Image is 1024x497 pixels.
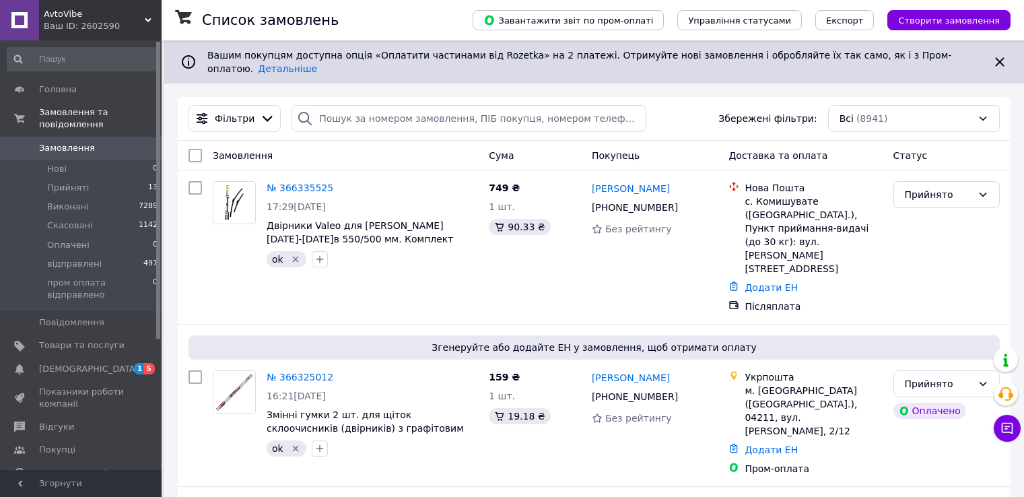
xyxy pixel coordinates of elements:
div: с. Комишувате ([GEOGRAPHIC_DATA].), Пункт приймання-видачі (до 30 кг): вул. [PERSON_NAME][STREET_... [745,195,882,275]
span: Оплачені [47,239,90,251]
span: Збережені фільтри: [718,112,817,125]
button: Створити замовлення [887,10,1011,30]
span: Без рейтингу [605,224,672,234]
svg: Видалити мітку [290,443,301,454]
div: Прийнято [905,376,972,391]
span: Фільтри [215,112,254,125]
div: Укрпошта [745,370,882,384]
span: відправлені [47,258,102,270]
a: № 366335525 [267,183,333,193]
span: (8941) [856,113,888,124]
div: м. [GEOGRAPHIC_DATA] ([GEOGRAPHIC_DATA].), 04211, вул. [PERSON_NAME], 2/12 [745,384,882,438]
a: [PERSON_NAME] [592,182,670,195]
div: Оплачено [893,403,966,419]
span: Нові [47,163,67,175]
span: Покупець [592,150,640,161]
span: Скасовані [47,220,93,232]
span: ok [272,443,283,454]
span: Згенеруйте або додайте ЕН у замовлення, щоб отримати оплату [194,341,994,354]
div: Прийнято [905,187,972,202]
span: 16:21[DATE] [267,391,326,401]
a: Фото товару [213,370,256,413]
span: 13 [148,182,158,194]
span: Показники роботи компанії [39,386,125,410]
div: Нова Пошта [745,181,882,195]
a: Додати ЕН [745,444,798,455]
span: 1 [134,363,145,374]
div: Ваш ID: 2602590 [44,20,162,32]
span: Cума [489,150,514,161]
span: Відгуки [39,421,74,433]
a: Змінні гумки 2 шт. для щіток склоочисників (двірників) з графітовим покриттям CarLife для безкарк... [267,409,464,461]
span: 17:29[DATE] [267,201,326,212]
span: 1 шт. [489,391,515,401]
span: Повідомлення [39,317,104,329]
span: 0 [153,277,158,301]
span: [PHONE_NUMBER] [592,391,678,402]
svg: Видалити мітку [290,254,301,265]
span: Завантажити звіт по пром-оплаті [483,14,653,26]
button: Чат з покупцем [994,415,1021,442]
input: Пошук за номером замовлення, ПІБ покупця, номером телефону, Email, номером накладної [292,105,646,132]
button: Управління статусами [677,10,802,30]
button: Експорт [815,10,875,30]
span: Без рейтингу [605,413,672,424]
span: 159 ₴ [489,372,520,383]
span: Доставка та оплата [728,150,827,161]
span: 497 [143,258,158,270]
div: Післяплата [745,300,882,313]
span: ok [272,254,283,265]
span: 1 шт. [489,201,515,212]
span: AvtoVibe [44,8,145,20]
span: 1142 [139,220,158,232]
span: Експорт [826,15,864,26]
a: Детальніше [258,63,317,74]
span: Управління статусами [688,15,791,26]
span: Виконані [47,201,89,213]
span: 0 [153,239,158,251]
span: Замовлення [213,150,273,161]
div: Пром-оплата [745,462,882,475]
span: Товари та послуги [39,339,125,352]
span: 7289 [139,201,158,213]
span: Статус [893,150,928,161]
span: 5 [144,363,155,374]
img: Фото товару [213,371,255,413]
span: пром оплата відправлено [47,277,153,301]
span: Головна [39,84,77,96]
span: Замовлення [39,142,95,154]
span: Каталог ProSale [39,467,112,479]
span: Прийняті [47,182,89,194]
a: [PERSON_NAME] [592,371,670,385]
a: Двірники Valeo для [PERSON_NAME] [DATE]-[DATE]в 550/500 мм. Комплект щіток склоочисника безкаркас... [267,220,468,258]
div: 19.18 ₴ [489,408,550,424]
a: Фото товару [213,181,256,224]
input: Пошук [7,47,159,71]
img: Фото товару [219,182,250,224]
a: № 366325012 [267,372,333,383]
span: 0 [153,163,158,175]
span: Замовлення та повідомлення [39,106,162,131]
button: Завантажити звіт по пром-оплаті [473,10,664,30]
span: Покупці [39,444,75,456]
span: [DEMOGRAPHIC_DATA] [39,363,139,375]
span: Всі [840,112,854,125]
span: Вашим покупцям доступна опція «Оплатити частинами від Rozetka» на 2 платежі. Отримуйте нові замов... [207,50,951,74]
div: 90.33 ₴ [489,219,550,235]
a: Створити замовлення [874,14,1011,25]
a: Додати ЕН [745,282,798,293]
h1: Список замовлень [202,12,339,28]
span: [PHONE_NUMBER] [592,202,678,213]
span: 749 ₴ [489,183,520,193]
span: Створити замовлення [898,15,1000,26]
